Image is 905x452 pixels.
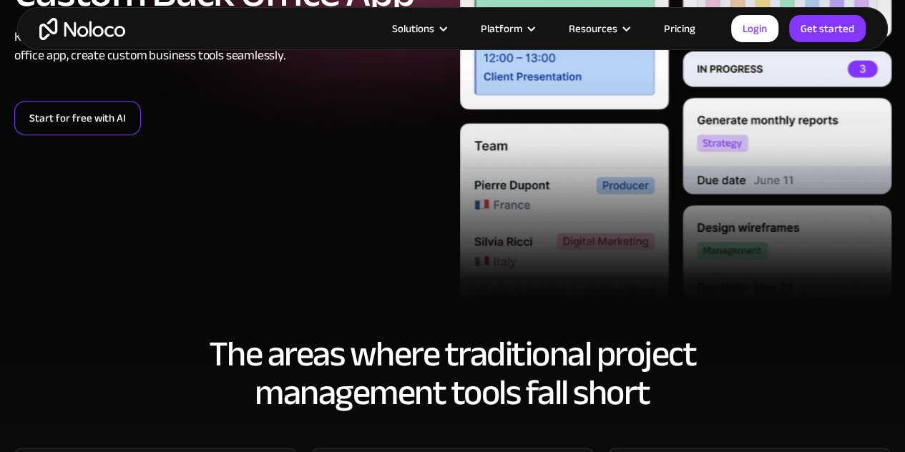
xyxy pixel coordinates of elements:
div: Solutions [392,19,434,38]
a: home [39,18,125,40]
div: Platform [463,19,551,38]
h2: The areas where traditional project management tools fall short [14,335,891,412]
a: Pricing [646,19,713,38]
div: Solutions [374,19,463,38]
div: Keep track of customers, users, or leads with a fully customizable Noloco back office app, create... [14,28,446,65]
div: Resources [569,19,617,38]
div: Platform [481,19,522,38]
a: Get started [789,15,866,42]
div: Resources [551,19,646,38]
a: Start for free with AI [14,101,141,135]
a: Login [731,15,778,42]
